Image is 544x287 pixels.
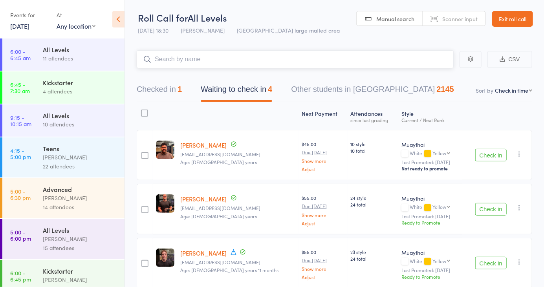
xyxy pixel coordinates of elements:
[401,141,459,148] div: Muaythai
[10,229,31,241] time: 5:00 - 6:00 pm
[43,111,118,120] div: All Levels
[401,165,459,172] div: Not ready to promote
[351,117,396,122] div: since last grading
[302,212,344,218] a: Show more
[43,144,118,153] div: Teens
[10,22,29,30] a: [DATE]
[2,38,125,71] a: 6:00 -6:45 amAll Levels11 attendees
[43,120,118,129] div: 10 attendees
[181,249,227,257] a: [PERSON_NAME]
[401,117,459,122] div: Current / Next Rank
[43,153,118,162] div: [PERSON_NAME]
[201,81,272,102] button: Waiting to check in4
[348,106,399,126] div: Atten­dances
[351,147,396,154] span: 10 total
[43,243,118,252] div: 15 attendees
[302,221,344,226] a: Adjust
[181,141,227,149] a: [PERSON_NAME]
[43,267,118,275] div: Kickstarter
[43,194,118,203] div: [PERSON_NAME]
[401,267,459,273] small: Last Promoted: [DATE]
[43,45,118,54] div: All Levels
[475,203,507,216] button: Check in
[401,258,459,265] div: White
[2,137,125,177] a: 4:15 -5:00 pmTeens[PERSON_NAME]22 attendees
[487,51,532,68] button: CSV
[2,104,125,137] a: 9:15 -10:15 amAll Levels10 attendees
[351,141,396,147] span: 10 style
[495,86,528,94] div: Check in time
[302,150,344,155] small: Due [DATE]
[442,15,478,23] span: Scanner input
[401,219,459,226] div: Ready to Promote
[181,267,279,273] span: Age: [DEMOGRAPHIC_DATA] years 11 months
[302,266,344,271] a: Show more
[476,86,493,94] label: Sort by
[43,226,118,234] div: All Levels
[351,194,396,201] span: 24 style
[181,26,225,34] span: [PERSON_NAME]
[43,87,118,96] div: 4 attendees
[43,203,118,212] div: 14 attendees
[302,158,344,163] a: Show more
[302,203,344,209] small: Due [DATE]
[43,162,118,171] div: 22 attendees
[156,141,174,159] img: image1756367818.png
[302,141,344,172] div: $45.00
[299,106,347,126] div: Next Payment
[57,9,95,22] div: At
[188,11,227,24] span: All Levels
[137,50,454,68] input: Search by name
[302,258,344,263] small: Due [DATE]
[181,260,296,265] small: williampoidevin@icloud.com
[156,194,174,213] img: image1749543012.png
[10,9,49,22] div: Events for
[181,152,296,157] small: chanmichael558@gmail.com
[138,11,188,24] span: Roll Call for
[351,249,396,255] span: 23 style
[401,249,459,256] div: Muaythai
[401,204,459,211] div: White
[432,150,446,155] div: Yellow
[492,11,533,27] a: Exit roll call
[10,114,31,127] time: 9:15 - 10:15 am
[2,178,125,218] a: 5:00 -6:30 pmAdvanced[PERSON_NAME]14 attendees
[10,270,31,282] time: 6:00 - 6:45 pm
[268,85,272,93] div: 4
[401,194,459,202] div: Muaythai
[10,188,31,201] time: 5:00 - 6:30 pm
[138,26,169,34] span: [DATE] 18:30
[351,255,396,262] span: 24 total
[302,249,344,280] div: $55.00
[43,234,118,243] div: [PERSON_NAME]
[137,81,182,102] button: Checked in1
[156,249,174,267] img: image1753861069.png
[302,194,344,225] div: $55.00
[43,78,118,87] div: Kickstarter
[43,54,118,63] div: 11 attendees
[181,195,227,203] a: [PERSON_NAME]
[57,22,95,30] div: Any location
[302,274,344,280] a: Adjust
[376,15,414,23] span: Manual search
[401,273,459,280] div: Ready to Promote
[432,204,446,209] div: Yellow
[291,81,454,102] button: Other students in [GEOGRAPHIC_DATA]2145
[10,81,30,94] time: 6:45 - 7:30 am
[351,201,396,208] span: 24 total
[178,85,182,93] div: 1
[302,166,344,172] a: Adjust
[43,275,118,284] div: [PERSON_NAME]
[401,159,459,165] small: Last Promoted: [DATE]
[10,147,31,160] time: 4:15 - 5:00 pm
[181,159,257,165] span: Age: [DEMOGRAPHIC_DATA] years
[401,214,459,219] small: Last Promoted: [DATE]
[237,26,340,34] span: [GEOGRAPHIC_DATA] large matted area
[398,106,462,126] div: Style
[436,85,454,93] div: 2145
[43,185,118,194] div: Advanced
[475,257,507,269] button: Check in
[2,71,125,104] a: 6:45 -7:30 amKickstarter4 attendees
[432,258,446,263] div: Yellow
[10,48,31,61] time: 6:00 - 6:45 am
